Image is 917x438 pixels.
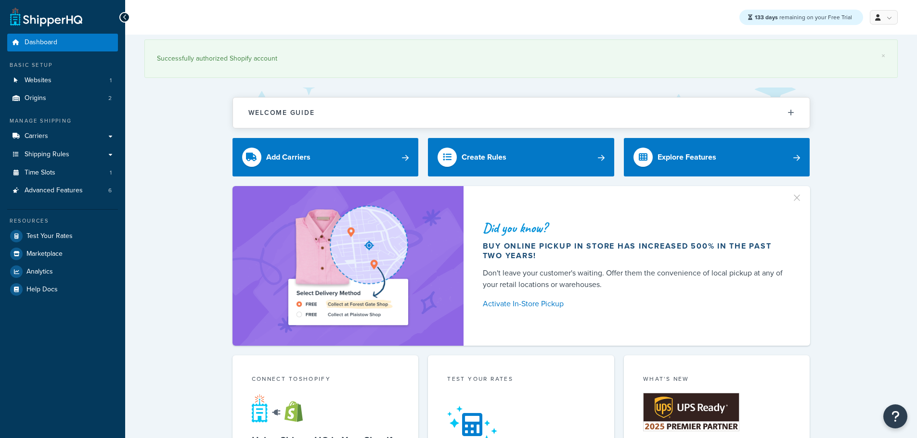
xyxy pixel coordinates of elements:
[755,13,778,22] strong: 133 days
[881,52,885,60] a: ×
[7,117,118,125] div: Manage Shipping
[25,94,46,102] span: Origins
[25,38,57,47] span: Dashboard
[7,89,118,107] li: Origins
[26,232,73,240] span: Test Your Rates
[643,375,791,386] div: What's New
[110,76,112,85] span: 1
[232,138,419,176] a: Add Carriers
[25,132,48,140] span: Carriers
[7,182,118,200] li: Advanced Features
[7,227,118,245] a: Test Your Rates
[108,94,112,102] span: 2
[755,13,852,22] span: remaining on your Free Trial
[883,404,907,428] button: Open Resource Center
[26,268,53,276] span: Analytics
[25,169,55,177] span: Time Slots
[7,127,118,145] a: Carriers
[483,241,787,261] div: Buy online pickup in store has increased 500% in the past two years!
[483,221,787,235] div: Did you know?
[7,164,118,182] li: Time Slots
[252,375,400,386] div: Connect to Shopify
[25,150,69,159] span: Shipping Rules
[266,150,310,164] div: Add Carriers
[658,150,716,164] div: Explore Features
[428,138,614,176] a: Create Rules
[252,394,312,423] img: connect-shq-shopify-9b9a8c5a.svg
[447,375,595,386] div: Test your rates
[7,217,118,225] div: Resources
[110,169,112,177] span: 1
[7,245,118,263] a: Marketplace
[25,76,52,85] span: Websites
[7,34,118,51] a: Dashboard
[7,182,118,200] a: Advanced Features6
[157,52,885,65] div: Successfully authorized Shopify account
[7,263,118,280] a: Analytics
[248,109,315,116] h2: Welcome Guide
[483,267,787,290] div: Don't leave your customer's waiting. Offer them the convenience of local pickup at any of your re...
[26,286,58,294] span: Help Docs
[7,281,118,298] a: Help Docs
[483,297,787,311] a: Activate In-Store Pickup
[624,138,810,176] a: Explore Features
[26,250,63,258] span: Marketplace
[108,187,112,195] span: 6
[7,164,118,182] a: Time Slots1
[25,187,83,195] span: Advanced Features
[233,98,810,128] button: Welcome Guide
[7,61,118,69] div: Basic Setup
[462,150,506,164] div: Create Rules
[261,200,435,331] img: ad-shirt-map-b0359fc47e01cab431d101c4b569394f6a03f54285957d908178d52f29eb9668.png
[7,89,118,107] a: Origins2
[7,72,118,89] a: Websites1
[7,146,118,163] a: Shipping Rules
[7,72,118,89] li: Websites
